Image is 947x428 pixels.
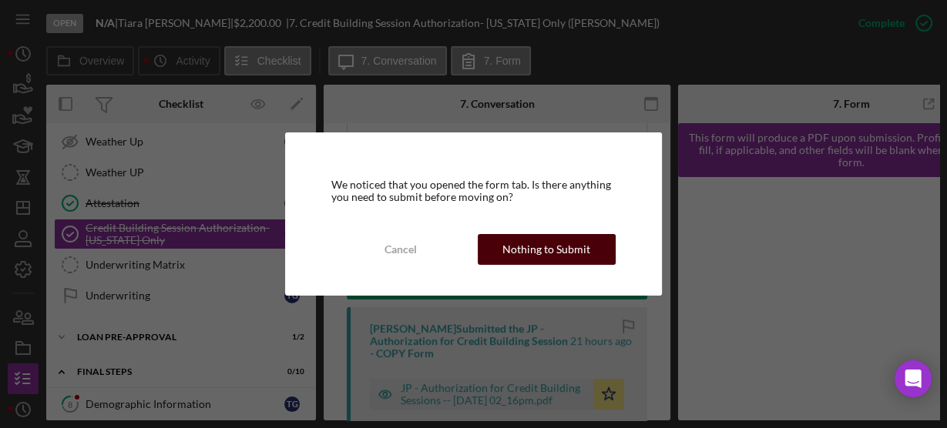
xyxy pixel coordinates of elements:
[895,360,932,397] div: Open Intercom Messenger
[331,179,616,203] div: We noticed that you opened the form tab. Is there anything you need to submit before moving on?
[478,234,616,265] button: Nothing to Submit
[385,234,417,265] div: Cancel
[502,234,590,265] div: Nothing to Submit
[331,234,469,265] button: Cancel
